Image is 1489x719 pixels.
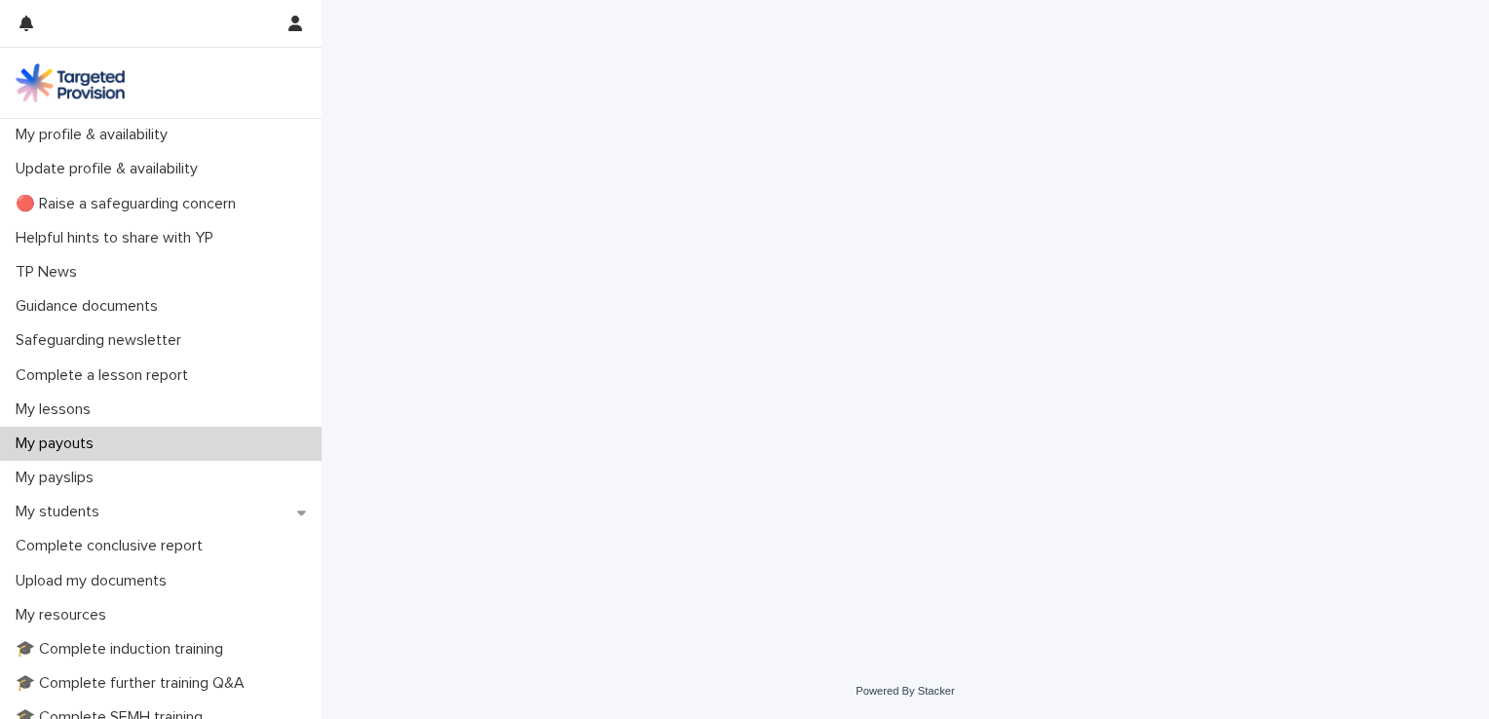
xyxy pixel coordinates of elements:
p: My students [8,503,115,521]
p: Helpful hints to share with YP [8,229,229,247]
img: M5nRWzHhSzIhMunXDL62 [16,63,125,102]
p: Update profile & availability [8,160,213,178]
p: Guidance documents [8,297,173,316]
p: Complete a lesson report [8,366,204,385]
p: Upload my documents [8,572,182,590]
p: My payouts [8,435,109,453]
p: TP News [8,263,93,282]
p: 🎓 Complete further training Q&A [8,674,260,693]
a: Powered By Stacker [856,685,954,697]
p: My payslips [8,469,109,487]
p: Safeguarding newsletter [8,331,197,350]
p: My lessons [8,400,106,419]
p: 🎓 Complete induction training [8,640,239,659]
p: My resources [8,606,122,624]
p: 🔴 Raise a safeguarding concern [8,195,251,213]
p: Complete conclusive report [8,537,218,555]
p: My profile & availability [8,126,183,144]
